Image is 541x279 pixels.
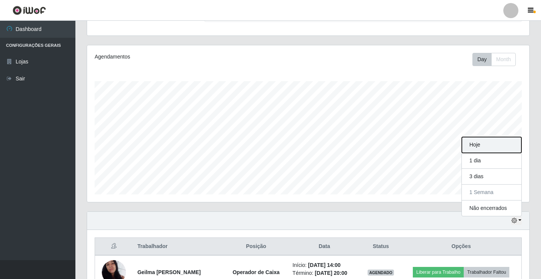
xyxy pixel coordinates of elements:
div: Toolbar with button groups [472,53,522,66]
button: Month [491,53,516,66]
li: Término: [293,269,356,277]
strong: Operador de Caixa [233,269,280,275]
button: Hoje [462,137,521,153]
span: AGENDADO [368,270,394,276]
button: Trabalhador Faltou [464,267,509,277]
th: Opções [401,238,521,256]
button: Não encerrados [462,200,521,216]
button: 3 dias [462,169,521,185]
div: First group [472,53,516,66]
img: CoreUI Logo [12,6,46,15]
li: Início: [293,261,356,269]
strong: Geilma [PERSON_NAME] [137,269,201,275]
th: Data [288,238,361,256]
button: Liberar para Trabalho [413,267,464,277]
th: Status [361,238,401,256]
time: [DATE] 20:00 [315,270,347,276]
div: Agendamentos [95,53,266,61]
button: 1 Semana [462,185,521,200]
button: 1 dia [462,153,521,169]
button: Day [472,53,492,66]
time: [DATE] 14:00 [308,262,340,268]
th: Trabalhador [133,238,224,256]
th: Posição [224,238,288,256]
